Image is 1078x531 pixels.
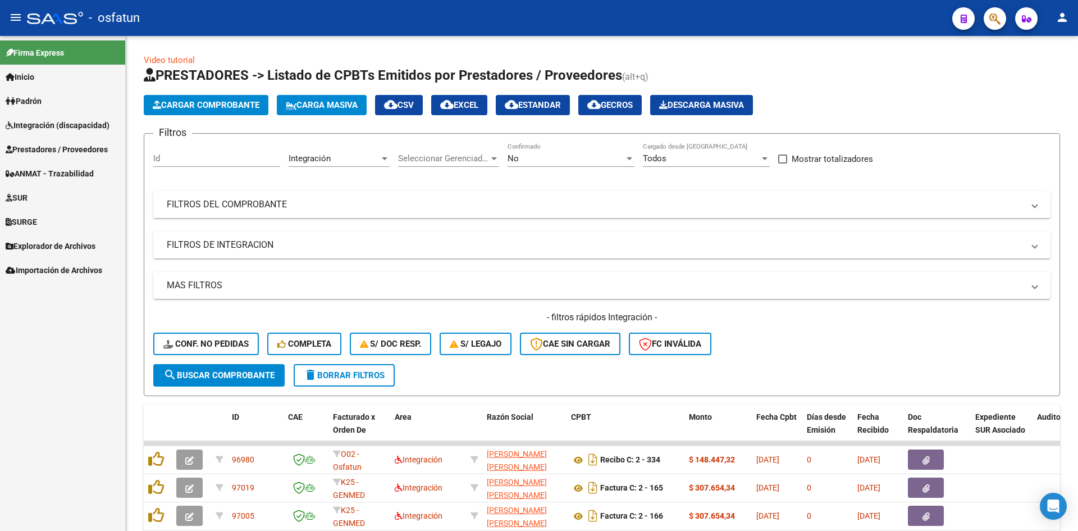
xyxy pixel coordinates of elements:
span: SURGE [6,216,37,228]
span: Facturado x Orden De [333,412,375,434]
button: Buscar Comprobante [153,364,285,387]
span: [DATE] [756,455,779,464]
span: 97019 [232,483,254,492]
span: (alt+q) [622,71,648,82]
mat-icon: cloud_download [505,98,518,111]
span: K25 - GENMED [333,506,365,528]
span: [PERSON_NAME] [PERSON_NAME] [487,506,547,528]
span: Explorador de Archivos [6,240,95,252]
button: S/ Doc Resp. [350,333,432,355]
strong: Factura C: 2 - 165 [600,484,663,493]
div: 27362482009 [487,448,562,471]
mat-icon: cloud_download [384,98,398,111]
span: SUR [6,192,28,204]
i: Descargar documento [586,507,600,525]
strong: $ 307.654,34 [689,483,735,492]
div: 27315803344 [487,504,562,528]
button: CAE SIN CARGAR [520,333,620,355]
datatable-header-cell: Expediente SUR Asociado [971,405,1033,455]
span: Importación de Archivos [6,264,102,276]
button: Carga Masiva [277,95,367,115]
datatable-header-cell: Monto [684,405,752,455]
button: Estandar [496,95,570,115]
datatable-header-cell: Area [390,405,466,455]
span: Padrón [6,95,42,107]
span: [PERSON_NAME] [PERSON_NAME] [487,450,547,471]
button: S/ legajo [440,333,511,355]
datatable-header-cell: Facturado x Orden De [328,405,390,455]
div: 27315803344 [487,476,562,500]
strong: $ 307.654,34 [689,511,735,520]
span: Fecha Cpbt [756,412,797,421]
span: [DATE] [857,483,880,492]
mat-expansion-panel-header: FILTROS DEL COMPROBANTE [153,191,1050,218]
span: Auditoria [1037,412,1070,421]
span: Días desde Emisión [807,412,846,434]
mat-expansion-panel-header: FILTROS DE INTEGRACION [153,232,1050,258]
datatable-header-cell: Fecha Recibido [853,405,903,455]
datatable-header-cell: ID [227,405,284,455]
span: Integración (discapacidad) [6,119,109,131]
span: 97005 [232,511,254,520]
button: Conf. no pedidas [153,333,259,355]
span: [DATE] [756,511,779,520]
span: Buscar Comprobante [163,370,275,380]
span: Seleccionar Gerenciador [398,153,489,164]
span: [DATE] [857,455,880,464]
h3: Filtros [153,125,192,140]
button: Cargar Comprobante [144,95,268,115]
mat-icon: cloud_download [587,98,601,111]
span: ID [232,412,239,421]
span: FC Inválida [639,339,701,349]
button: Borrar Filtros [294,364,395,387]
button: Descarga Masiva [650,95,753,115]
span: Integración [395,455,442,464]
span: K25 - GENMED [333,478,365,500]
app-download-masive: Descarga masiva de comprobantes (adjuntos) [650,95,753,115]
span: Todos [643,153,666,164]
mat-panel-title: FILTROS DEL COMPROBANTE [167,198,1024,211]
span: O02 - Osfatun Propio [333,450,362,484]
span: Integración [395,483,442,492]
datatable-header-cell: Fecha Cpbt [752,405,802,455]
span: CAE [288,412,303,421]
span: Descarga Masiva [659,100,744,110]
span: 96980 [232,455,254,464]
datatable-header-cell: CPBT [567,405,684,455]
span: Carga Masiva [286,100,358,110]
span: CPBT [571,412,591,421]
mat-icon: search [163,368,177,382]
span: 0 [807,455,811,464]
span: Conf. no pedidas [163,339,249,349]
span: CAE SIN CARGAR [530,339,610,349]
span: [DATE] [857,511,880,520]
strong: Recibo C: 2 - 334 [600,456,660,465]
span: 0 [807,483,811,492]
h4: - filtros rápidos Integración - [153,311,1050,324]
span: Razón Social [487,412,533,421]
span: Monto [689,412,712,421]
mat-icon: menu [9,11,22,24]
datatable-header-cell: Días desde Emisión [802,405,853,455]
span: Fecha Recibido [857,412,889,434]
a: Video tutorial [144,55,195,65]
datatable-header-cell: Doc Respaldatoria [903,405,971,455]
span: Inicio [6,71,34,83]
mat-expansion-panel-header: MAS FILTROS [153,272,1050,299]
span: Borrar Filtros [304,370,385,380]
strong: $ 148.447,32 [689,455,735,464]
mat-panel-title: MAS FILTROS [167,279,1024,292]
datatable-header-cell: Razón Social [482,405,567,455]
span: Gecros [587,100,633,110]
button: Gecros [578,95,642,115]
span: No [508,153,519,164]
span: Completa [277,339,331,349]
mat-icon: cloud_download [440,98,454,111]
span: Area [395,412,412,421]
span: Mostrar totalizadores [792,152,873,166]
i: Descargar documento [586,451,600,469]
span: Integración [395,511,442,520]
span: EXCEL [440,100,478,110]
div: Open Intercom Messenger [1040,493,1067,520]
mat-icon: delete [304,368,317,382]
